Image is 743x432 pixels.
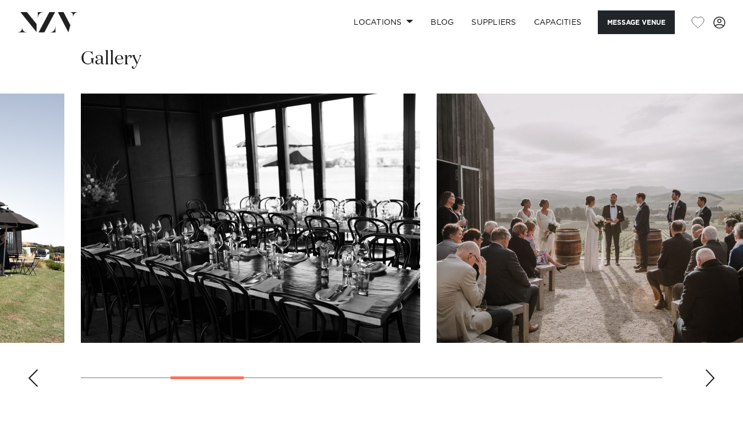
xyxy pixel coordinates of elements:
h2: Gallery [81,47,141,72]
a: Capacities [525,10,591,34]
a: Locations [345,10,422,34]
swiper-slide: 3 / 13 [81,94,420,343]
button: Message Venue [598,10,675,34]
a: SUPPLIERS [463,10,525,34]
a: BLOG [422,10,463,34]
img: nzv-logo.png [18,12,78,32]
